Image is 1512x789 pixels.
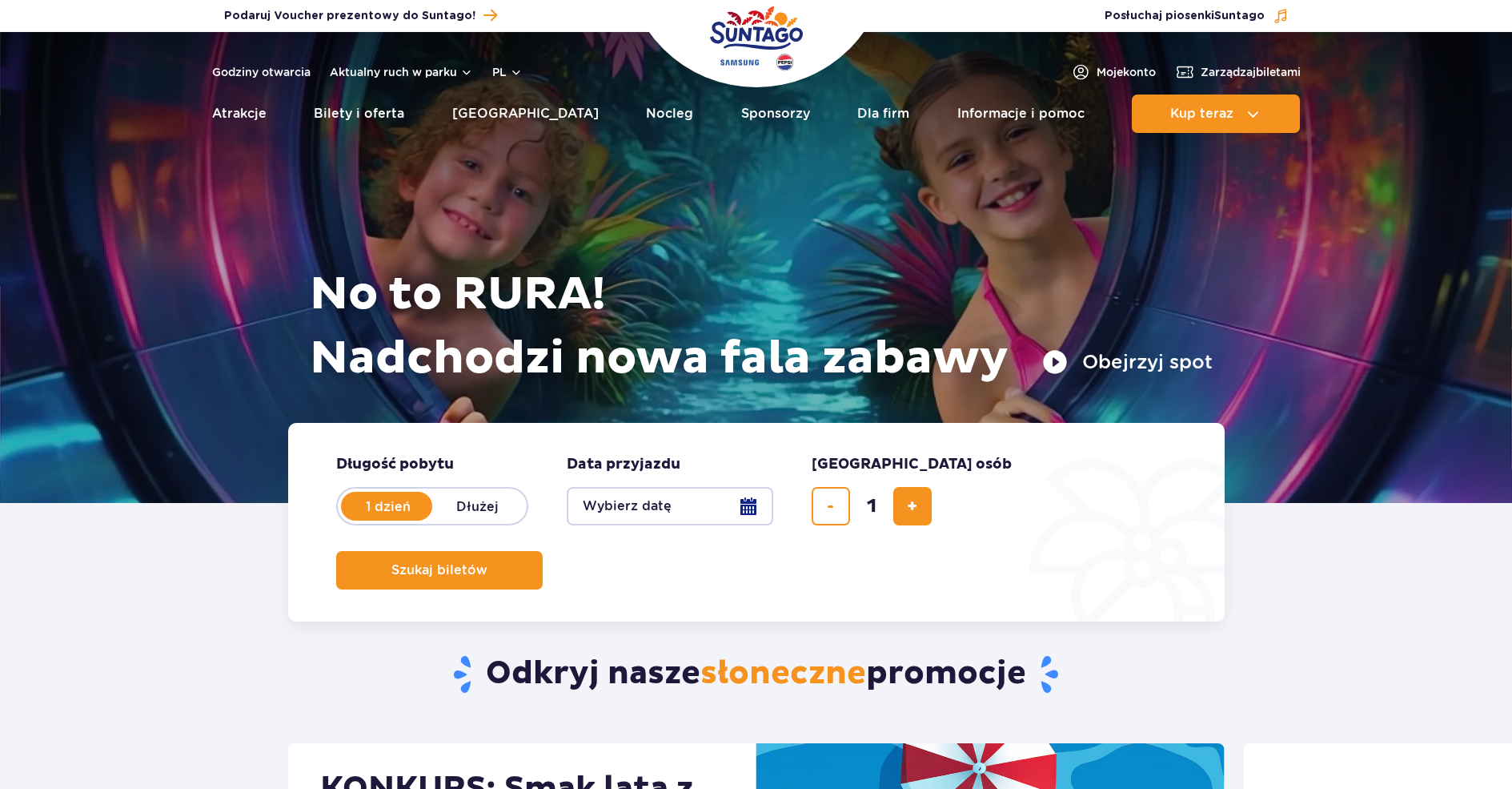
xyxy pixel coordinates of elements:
a: Mojekonto [1071,62,1156,82]
span: Zarządzaj biletami [1201,64,1301,80]
h1: No to RURA! Nadchodzi nowa fala zabawy [310,263,1213,391]
span: [GEOGRAPHIC_DATA] osób [812,455,1012,474]
a: Godziny otwarcia [212,64,311,80]
span: Moje konto [1097,64,1156,80]
button: Wybierz datę [567,487,773,525]
a: Atrakcje [212,95,267,133]
span: Posłuchaj piosenki [1105,8,1265,24]
a: Dla firm [857,95,909,133]
span: Kup teraz [1170,107,1233,121]
a: [GEOGRAPHIC_DATA] [452,95,599,133]
span: Data przyjazdu [567,455,680,474]
a: Bilety i oferta [314,95,404,133]
a: Informacje i pomoc [957,95,1085,133]
span: słoneczne [700,654,866,694]
a: Nocleg [646,95,693,133]
span: Szukaj biletów [391,563,487,578]
a: Podaruj Voucher prezentowy do Suntago! [224,5,497,26]
label: Dłużej [432,489,523,523]
button: pl [492,64,523,80]
span: Podaruj Voucher prezentowy do Suntago! [224,8,475,24]
button: dodaj bilet [893,487,932,525]
button: Szukaj biletów [336,551,543,590]
a: Zarządzajbiletami [1175,62,1301,82]
button: Posłuchaj piosenkiSuntago [1105,8,1289,24]
span: Suntago [1214,10,1265,22]
button: Obejrzyj spot [1042,349,1213,375]
label: 1 dzień [343,489,434,523]
input: liczba biletów [852,487,891,525]
a: Sponsorzy [741,95,810,133]
button: Kup teraz [1132,95,1300,133]
form: Planowanie wizyty w Park of Poland [288,423,1225,622]
button: Aktualny ruch w parku [330,66,473,78]
button: usuń bilet [812,487,850,525]
h2: Odkryj nasze promocje [287,654,1225,695]
span: Długość pobytu [336,455,454,474]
